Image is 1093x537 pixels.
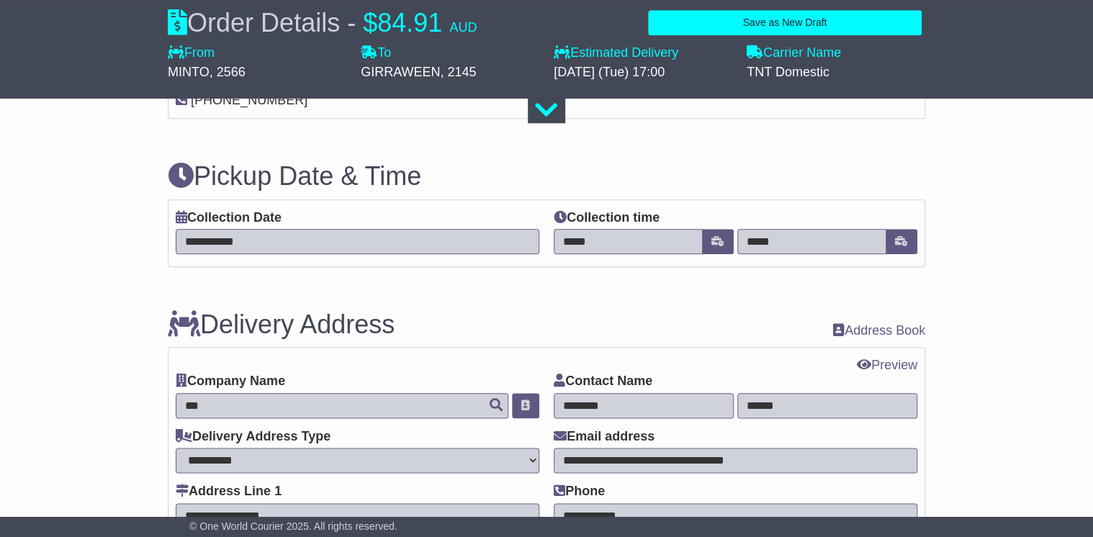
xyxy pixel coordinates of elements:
label: Contact Name [554,374,652,389]
span: , 2145 [440,65,476,79]
span: , 2566 [210,65,246,79]
label: To [361,45,391,61]
span: GIRRAWEEN [361,65,440,79]
a: Address Book [833,323,925,338]
a: Preview [857,358,917,372]
span: AUD [449,20,477,35]
label: Estimated Delivery [554,45,732,61]
span: 84.91 [377,8,442,37]
button: Save as New Draft [648,10,922,35]
label: Carrier Name [747,45,841,61]
label: Address Line 1 [176,484,282,500]
label: Phone [554,484,605,500]
span: $ [363,8,377,37]
label: Collection Date [176,210,282,226]
span: © One World Courier 2025. All rights reserved. [189,520,397,532]
div: Order Details - [168,7,477,38]
label: Email address [554,429,655,445]
span: MINTO [168,65,210,79]
h3: Pickup Date & Time [168,162,925,191]
label: Company Name [176,374,285,389]
h3: Delivery Address [168,310,395,339]
div: [DATE] (Tue) 17:00 [554,65,732,81]
label: From [168,45,215,61]
label: Collection time [554,210,660,226]
label: Delivery Address Type [176,429,330,445]
div: TNT Domestic [747,65,925,81]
